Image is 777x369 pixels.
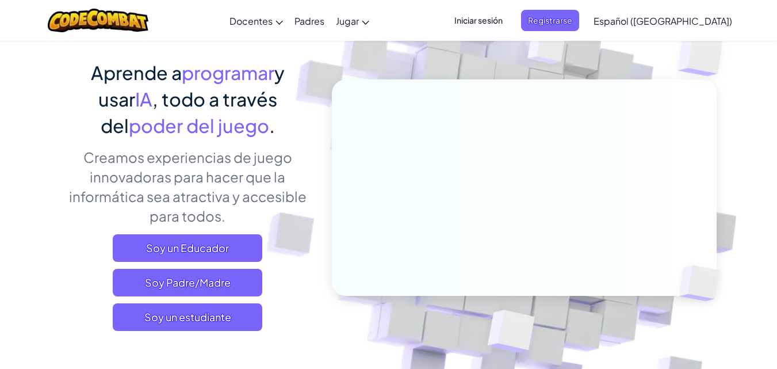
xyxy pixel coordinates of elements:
[182,61,274,84] font: programar
[660,241,746,325] img: Cubos superpuestos
[229,15,273,27] font: Docentes
[655,7,755,105] img: Cubos superpuestos
[506,7,588,93] img: Cubos superpuestos
[224,5,289,36] a: Docentes
[69,149,307,225] font: Creamos experiencias de juego innovadoras para hacer que la informática sea atractiva y accesible...
[113,303,262,331] button: Soy un estudiante
[294,15,324,27] font: Padres
[447,10,510,31] button: Iniciar sesión
[528,15,572,25] font: Registrarse
[145,276,231,289] font: Soy Padre/Madre
[289,5,330,36] a: Padres
[336,15,359,27] font: Jugar
[91,61,182,84] font: Aprende a
[521,10,579,31] button: Registrarse
[269,114,275,137] font: .
[454,15,503,25] font: Iniciar sesión
[146,241,229,254] font: Soy un Educador
[113,269,262,296] a: Soy Padre/Madre
[144,310,231,324] font: Soy un estudiante
[48,9,148,32] img: Logotipo de CodeCombat
[594,15,732,27] font: Español ([GEOGRAPHIC_DATA])
[135,88,152,111] font: IA
[113,234,262,262] a: Soy un Educador
[588,5,738,36] a: Español ([GEOGRAPHIC_DATA])
[101,88,277,137] font: , todo a través del
[129,114,269,137] font: poder del juego
[330,5,375,36] a: Jugar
